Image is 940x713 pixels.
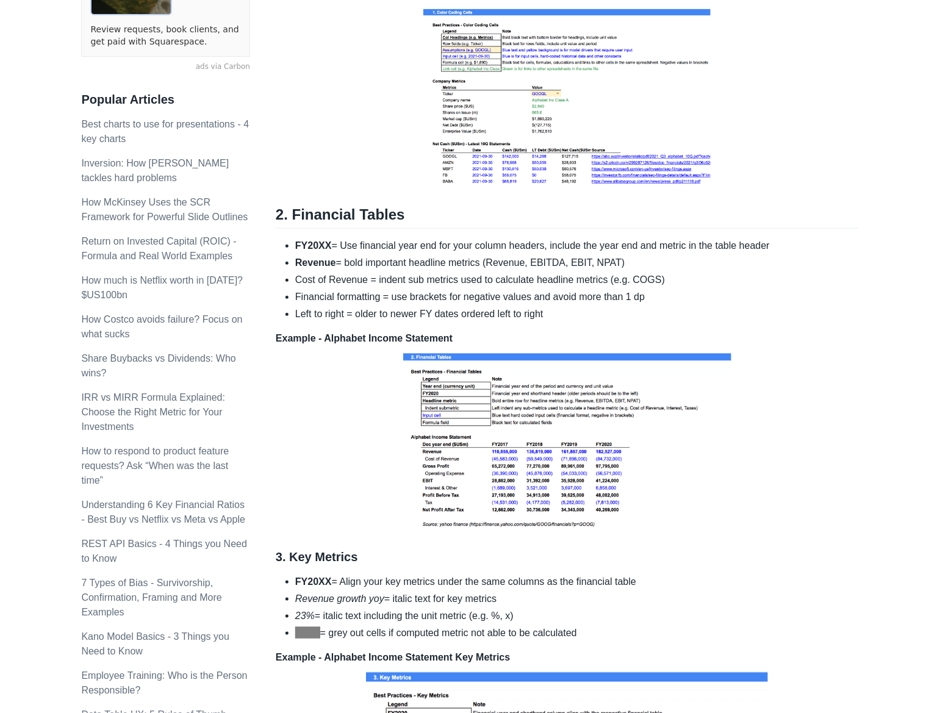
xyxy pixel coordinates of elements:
[81,670,247,695] a: Employee Training: Who is the Person Responsible?
[81,275,243,300] a: How much is Netflix worth in [DATE]? $US100bn
[81,446,229,485] a: How to respond to product feature requests? Ask “When was the last time”
[81,631,229,656] a: Kano Model Basics - 3 Things you Need to Know
[295,257,336,268] strong: Revenue
[90,24,241,48] a: Review requests, book clients, and get paid with Squarespace.
[81,392,225,432] a: IRR vs MIRR Formula Explained: Choose the Right Metric for Your Investments
[81,62,250,73] a: ads via Carbon
[295,256,859,270] li: = bold important headline metrics (Revenue, EBITDA, EBIT, NPAT)
[295,273,859,287] li: Cost of Revenue = indent sub metrics used to calculate headline metrics (e.g. COGS)
[295,307,859,321] li: Left to right = older to newer FY dates ordered left to right
[81,92,250,107] h3: Popular Articles
[295,240,332,251] strong: FY20XX
[81,539,247,564] a: REST API Basics - 4 Things you Need to Know
[295,290,859,304] li: Financial formatting = use brackets for negative values and avoid more than 1 dp
[295,593,384,604] em: Revenue growth yoy
[81,197,248,222] a: How McKinsey Uses the SCR Framework for Powerful Slide Outlines
[295,592,859,606] li: = italic text for key metrics
[276,550,859,565] h3: 3. Key Metrics
[295,627,320,639] span: Grey
[81,578,221,617] a: 7 Types of Bias - Survivorship, Confirmation, Framing and More Examples
[276,652,510,662] strong: Example - Alphabet Income Statement Key Metrics
[295,576,332,587] strong: FY20XX
[400,346,734,535] img: TABLE
[276,333,453,343] strong: Example - Alphabet Income Statement
[81,119,249,144] a: Best charts to use for presentations - 4 key charts
[276,206,859,229] h2: 2. Financial Tables
[81,353,235,378] a: Share Buybacks vs Dividends: Who wins?
[420,2,714,191] img: COLORCODE
[81,158,229,183] a: Inversion: How [PERSON_NAME] tackles hard problems
[295,609,859,623] li: = italic text including the unit metric (e.g. %, x)
[295,626,859,640] li: = grey out cells if computed metric not able to be calculated
[81,236,236,261] a: Return on Invested Capital (ROIC) - Formula and Real World Examples
[81,314,242,339] a: How Costco avoids failure? Focus on what sucks
[81,500,245,525] a: Understanding 6 Key Financial Ratios - Best Buy vs Netflix vs Meta vs Apple
[295,238,859,253] li: = Use financial year end for your column headers, include the year end and metric in the table he...
[295,575,859,589] li: = Align your key metrics under the same columns as the financial table
[295,611,315,621] em: 23%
